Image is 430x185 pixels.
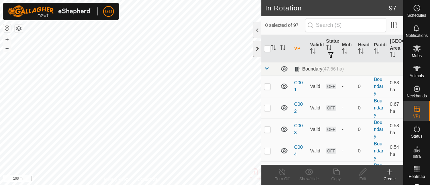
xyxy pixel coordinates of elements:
td: 0.54 ha [387,140,403,161]
a: Boundary [374,141,383,160]
div: - [342,147,352,154]
p-sorticon: Activate to sort [310,49,315,55]
span: Infra [413,154,421,158]
button: Map Layers [15,25,23,33]
td: 0 [355,76,371,97]
span: Status [411,134,422,138]
td: 0 [355,140,371,161]
span: Schedules [407,13,426,17]
th: VP [292,35,307,62]
div: - [342,83,352,90]
button: Reset Map [3,24,11,32]
span: OFF [326,84,336,89]
p-sorticon: Activate to sort [390,53,395,58]
th: Status [324,35,339,62]
td: 0.67 ha [387,97,403,119]
p-sorticon: Activate to sort [326,46,332,51]
th: Head [355,35,371,62]
span: OFF [326,148,336,154]
span: Notifications [406,34,428,38]
p-sorticon: Activate to sort [280,46,286,51]
div: Boundary [294,66,344,72]
td: 0.59 ha [387,161,403,183]
span: Animals [410,74,424,78]
td: Valid [307,161,323,183]
span: OFF [326,127,336,132]
div: Show/Hide [296,176,322,182]
td: Valid [307,97,323,119]
a: Boundary [374,120,383,139]
span: Neckbands [406,94,427,98]
td: Valid [307,140,323,161]
a: Boundary [374,98,383,118]
th: Mob [339,35,355,62]
th: [GEOGRAPHIC_DATA] Area [387,35,403,62]
div: - [342,104,352,111]
div: Turn Off [269,176,296,182]
p-sorticon: Activate to sort [271,46,276,51]
td: 0.58 ha [387,119,403,140]
button: – [3,44,11,52]
span: VPs [413,114,420,118]
th: Validity [307,35,323,62]
div: - [342,126,352,133]
img: Gallagher Logo [8,5,92,17]
a: C001 [294,80,303,92]
input: Search (S) [305,18,386,32]
div: Copy [322,176,349,182]
a: Boundary [374,163,383,182]
span: 0 selected of 97 [265,22,305,29]
span: 97 [389,3,396,13]
p-sorticon: Activate to sort [358,49,363,55]
td: Valid [307,119,323,140]
span: Heatmap [408,175,425,179]
td: 0 [355,119,371,140]
td: 0 [355,161,371,183]
p-sorticon: Activate to sort [374,49,379,55]
td: 0 [355,97,371,119]
th: Paddock [371,35,387,62]
td: 0.83 ha [387,76,403,97]
a: Privacy Policy [104,176,129,182]
div: Edit [349,176,376,182]
button: + [3,35,11,43]
a: C004 [294,144,303,157]
span: OFF [326,105,336,111]
p-sorticon: Activate to sort [342,49,347,55]
a: Boundary [374,77,383,96]
a: C002 [294,101,303,114]
h2: In Rotation [265,4,389,12]
span: (47.56 ha) [322,66,344,72]
span: GD [105,8,112,15]
td: Valid [307,76,323,97]
div: Create [376,176,403,182]
span: Mobs [412,54,422,58]
a: C003 [294,123,303,135]
a: Contact Us [137,176,157,182]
